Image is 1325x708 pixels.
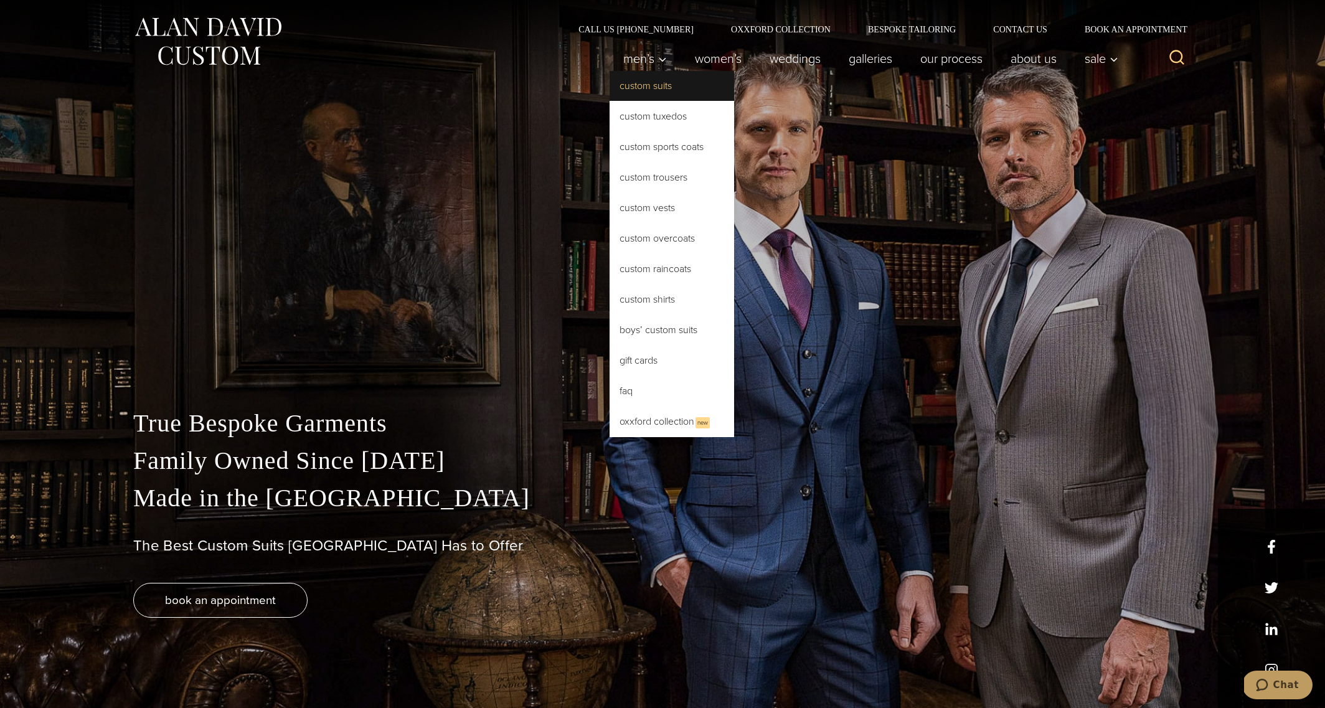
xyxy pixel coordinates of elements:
[610,101,734,131] a: Custom Tuxedos
[133,583,308,618] a: book an appointment
[610,346,734,375] a: Gift Cards
[133,405,1192,517] p: True Bespoke Garments Family Owned Since [DATE] Made in the [GEOGRAPHIC_DATA]
[835,46,907,71] a: Galleries
[1071,46,1125,71] button: Sale sub menu toggle
[610,315,734,345] a: Boys’ Custom Suits
[610,407,734,437] a: Oxxford CollectionNew
[756,46,835,71] a: weddings
[165,591,276,609] span: book an appointment
[1066,25,1192,34] a: Book an Appointment
[907,46,997,71] a: Our Process
[610,224,734,253] a: Custom Overcoats
[610,285,734,314] a: Custom Shirts
[974,25,1066,34] a: Contact Us
[1265,663,1278,677] a: instagram
[1265,581,1278,595] a: x/twitter
[1244,671,1313,702] iframe: Opens a widget where you can chat to one of our agents
[1265,540,1278,554] a: facebook
[133,14,283,69] img: Alan David Custom
[610,46,681,71] button: Men’s sub menu toggle
[610,163,734,192] a: Custom Trousers
[610,132,734,162] a: Custom Sports Coats
[696,417,710,428] span: New
[133,537,1192,555] h1: The Best Custom Suits [GEOGRAPHIC_DATA] Has to Offer
[560,25,712,34] a: Call Us [PHONE_NUMBER]
[610,193,734,223] a: Custom Vests
[560,25,1192,34] nav: Secondary Navigation
[681,46,756,71] a: Women’s
[610,71,734,101] a: Custom Suits
[849,25,974,34] a: Bespoke Tailoring
[1265,622,1278,636] a: linkedin
[997,46,1071,71] a: About Us
[610,376,734,406] a: FAQ
[1162,44,1192,73] button: View Search Form
[712,25,849,34] a: Oxxford Collection
[610,46,1125,71] nav: Primary Navigation
[610,254,734,284] a: Custom Raincoats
